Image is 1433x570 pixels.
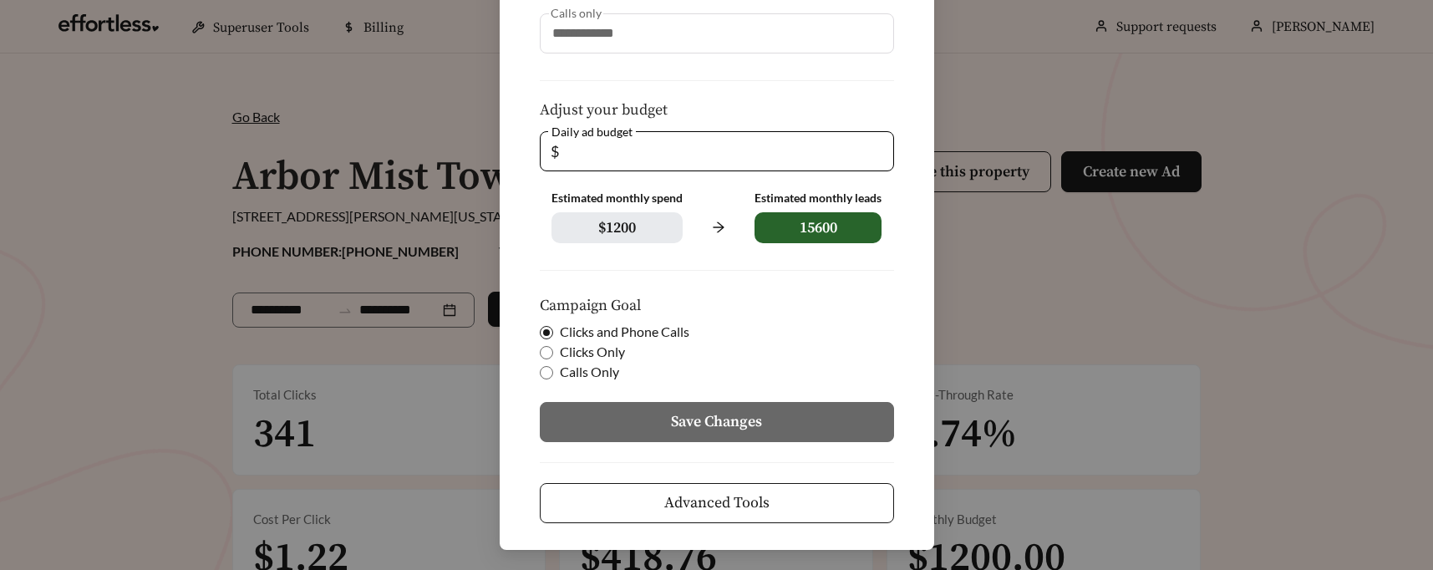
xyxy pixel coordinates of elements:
span: Clicks and Phone Calls [553,322,696,342]
div: Estimated monthly leads [755,191,882,206]
span: $ [551,132,559,170]
span: Advanced Tools [664,491,770,514]
a: Advanced Tools [540,494,894,510]
span: 15600 [755,212,882,243]
div: Estimated monthly spend [551,191,683,206]
span: $ 1200 [551,212,683,243]
span: arrow-right [703,211,734,243]
span: Clicks Only [553,342,632,362]
span: Calls Only [553,362,626,382]
button: Advanced Tools [540,483,894,523]
h5: Adjust your budget [540,102,894,119]
h5: Campaign Goal [540,298,894,314]
button: Save Changes [540,402,894,442]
